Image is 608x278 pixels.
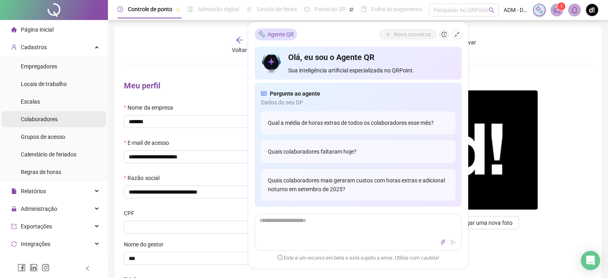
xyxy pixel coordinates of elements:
[349,7,354,12] span: pushpin
[232,47,247,53] span: Voltar
[553,6,560,14] span: notification
[21,151,76,158] span: Calendário de feriados
[277,255,283,260] span: exclamation-circle
[560,4,563,9] span: 1
[11,224,17,229] span: export
[460,38,476,47] span: Salvar
[21,188,46,194] span: Relatórios
[504,6,528,14] span: ADM - DANE-SE
[21,116,58,122] span: Colaboradores
[454,32,460,37] span: shrink
[261,89,267,98] span: read
[361,6,367,12] span: book
[30,264,38,272] span: linkedin
[11,27,17,32] span: home
[246,6,252,12] span: sun
[571,6,578,14] span: bell
[304,6,310,12] span: dashboard
[11,241,17,247] span: sync
[261,52,282,75] img: icon
[21,258,52,265] span: Agente de IA
[21,206,57,212] span: Administração
[255,28,297,40] div: Agente QR
[124,240,169,249] label: Nome do gestor
[11,188,17,194] span: file
[18,264,26,272] span: facebook
[261,98,455,107] span: Dados do seu DP
[21,169,61,175] span: Regras de horas
[453,218,512,227] span: Carregar uma nova foto
[21,241,50,247] span: Integrações
[288,52,455,63] h4: Olá, eu sou o Agente QR
[315,6,346,12] span: Painel do DP
[581,251,600,270] div: Open Intercom Messenger
[371,6,423,12] span: Folha de pagamento
[449,238,458,247] button: send
[21,44,47,50] span: Cadastros
[277,254,439,262] span: Este é um recurso em beta e está sujeito a erros. Utilize com cautela!
[124,80,352,91] h4: Meu perfil
[535,6,544,14] img: sparkle-icon.fc2bf0ac1784a2077858766a79e2daf3.svg
[85,266,90,271] span: left
[438,216,519,229] button: uploadCarregar uma nova foto
[21,98,40,105] span: Escalas
[124,138,174,147] label: E-mail de acesso
[257,6,297,12] span: Gestão de férias
[380,30,436,39] button: Nova conversa
[11,44,17,50] span: user-add
[440,240,446,245] span: thunderbolt
[124,103,178,112] label: Nome da empresa
[175,7,180,12] span: pushpin
[261,169,455,200] div: Quais colaboradores mais geraram custos com horas extras e adicional noturno em setembro de 2025?
[288,66,455,75] span: Sua inteligência artificial especializada no QRPoint.
[235,36,243,44] span: arrow-left
[261,140,455,163] div: Quais colaboradores faltaram hoje?
[270,89,320,98] span: Pergunte ao agente
[21,134,65,140] span: Grupos de acesso
[586,4,598,16] img: 64585
[438,238,448,247] button: thunderbolt
[128,6,172,12] span: Controle de ponto
[488,7,494,13] span: search
[11,206,17,212] span: lock
[258,30,266,38] img: sparkle-icon.fc2bf0ac1784a2077858766a79e2daf3.svg
[124,174,164,182] label: Razão social
[557,2,565,10] sup: 1
[124,209,140,218] label: CPF
[118,6,123,12] span: clock-circle
[21,63,57,70] span: Empregadores
[21,26,54,33] span: Página inicial
[21,223,52,230] span: Exportações
[21,81,67,87] span: Locais de trabalho
[198,6,239,12] span: Admissão digital
[441,32,447,37] span: history
[42,264,50,272] span: instagram
[261,112,455,134] div: Qual a média de horas extras de todos os colaboradores esse mês?
[187,6,193,12] span: file-done
[419,90,538,210] img: 64585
